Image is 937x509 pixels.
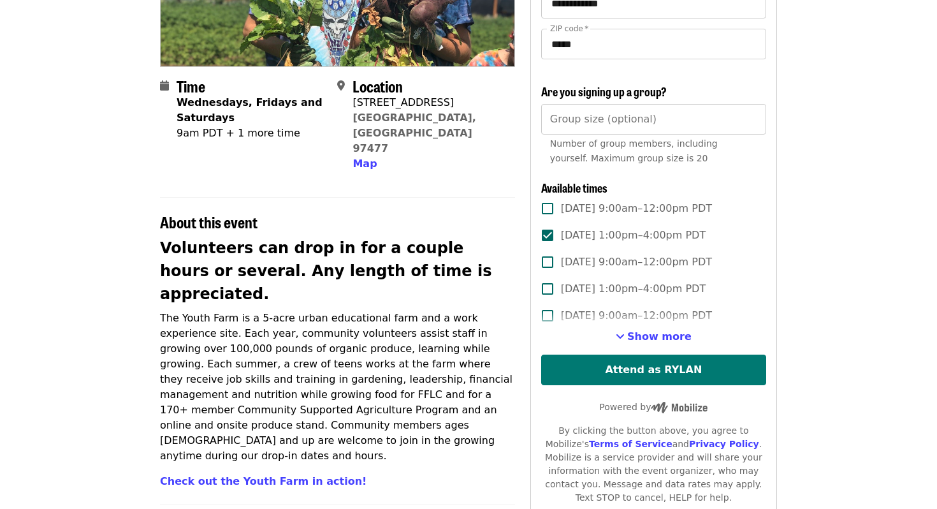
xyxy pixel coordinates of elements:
div: By clicking the button above, you agree to Mobilize's and . Mobilize is a service provider and wi... [541,424,766,505]
button: See more timeslots [616,329,692,344]
span: Are you signing up a group? [541,83,667,100]
strong: Wednesdays, Fridays and Saturdays [177,96,323,124]
div: [STREET_ADDRESS] [352,95,504,110]
span: About this event [160,210,258,233]
p: The Youth Farm is a 5-acre urban educational farm and a work experience site. Each year, communit... [160,311,515,464]
span: [DATE] 9:00am–12:00pm PDT [561,255,712,270]
span: [DATE] 1:00pm–4:00pm PDT [561,228,706,243]
button: Attend as RYLAN [541,355,766,385]
a: Privacy Policy [689,439,759,449]
span: [DATE] 9:00am–12:00pm PDT [561,308,712,323]
label: ZIP code [550,25,588,33]
span: Map [352,158,377,170]
a: [GEOGRAPHIC_DATA], [GEOGRAPHIC_DATA] 97477 [352,112,476,154]
a: Check out the Youth Farm in action! [160,475,367,487]
span: Show more [627,330,692,343]
span: Available times [541,179,607,196]
span: Number of group members, including yourself. Maximum group size is 20 [550,138,718,163]
span: Location [352,75,403,97]
span: [DATE] 1:00pm–4:00pm PDT [561,281,706,297]
a: Terms of Service [589,439,672,449]
button: Map [352,156,377,172]
span: Time [177,75,205,97]
i: map-marker-alt icon [337,80,345,92]
input: [object Object] [541,104,766,135]
h2: Volunteers can drop in for a couple hours or several. Any length of time is appreciated. [160,237,515,306]
i: calendar icon [160,80,169,92]
span: [DATE] 9:00am–12:00pm PDT [561,201,712,216]
input: ZIP code [541,29,766,59]
img: Powered by Mobilize [651,402,708,413]
span: Powered by [599,402,708,412]
div: 9am PDT + 1 more time [177,126,327,141]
